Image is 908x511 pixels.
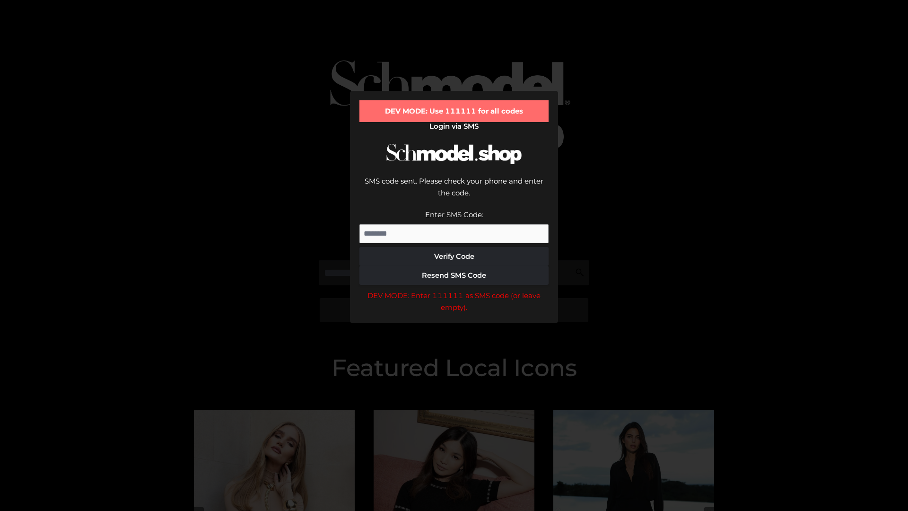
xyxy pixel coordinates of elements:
[383,135,525,173] img: Schmodel Logo
[359,266,549,285] button: Resend SMS Code
[359,122,549,131] h2: Login via SMS
[425,210,483,219] label: Enter SMS Code:
[359,290,549,314] div: DEV MODE: Enter 111111 as SMS code (or leave empty).
[359,100,549,122] div: DEV MODE: Use 111111 for all codes
[359,175,549,209] div: SMS code sent. Please check your phone and enter the code.
[359,247,549,266] button: Verify Code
